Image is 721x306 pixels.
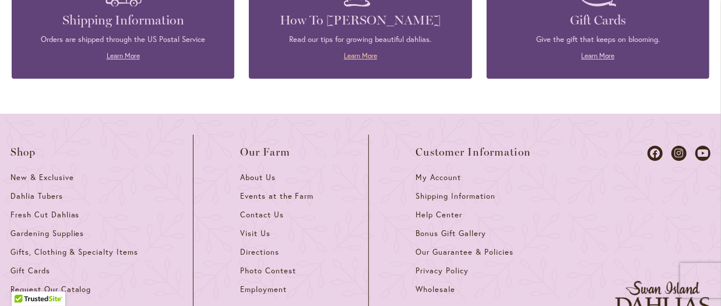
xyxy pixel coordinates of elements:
[240,284,287,294] span: Employment
[240,210,284,220] span: Contact Us
[416,284,455,294] span: Wholesale
[10,247,138,257] span: Gifts, Clothing & Specialty Items
[416,228,486,238] span: Bonus Gift Gallery
[695,146,711,161] a: Dahlias on Youtube
[504,12,692,29] h4: Gift Cards
[240,173,276,182] span: About Us
[10,191,63,201] span: Dahlia Tubers
[416,191,495,201] span: Shipping Information
[671,146,687,161] a: Dahlias on Instagram
[416,247,513,257] span: Our Guarantee & Policies
[10,284,91,294] span: Request Our Catalog
[504,34,692,45] p: Give the gift that keeps on blooming.
[416,146,531,158] span: Customer Information
[266,12,454,29] h4: How To [PERSON_NAME]
[416,173,461,182] span: My Account
[240,228,270,238] span: Visit Us
[29,34,217,45] p: Orders are shipped through the US Postal Service
[9,265,41,297] iframe: Launch Accessibility Center
[240,247,279,257] span: Directions
[416,210,462,220] span: Help Center
[10,210,80,220] span: Fresh Cut Dahlias
[107,51,140,60] a: Learn More
[240,146,290,158] span: Our Farm
[240,191,314,201] span: Events at the Farm
[266,34,454,45] p: Read our tips for growing beautiful dahlias.
[10,173,74,182] span: New & Exclusive
[240,266,296,276] span: Photo Contest
[581,51,614,60] a: Learn More
[416,266,469,276] span: Privacy Policy
[10,228,84,238] span: Gardening Supplies
[29,12,217,29] h4: Shipping Information
[344,51,377,60] a: Learn More
[648,146,663,161] a: Dahlias on Facebook
[10,146,36,158] span: Shop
